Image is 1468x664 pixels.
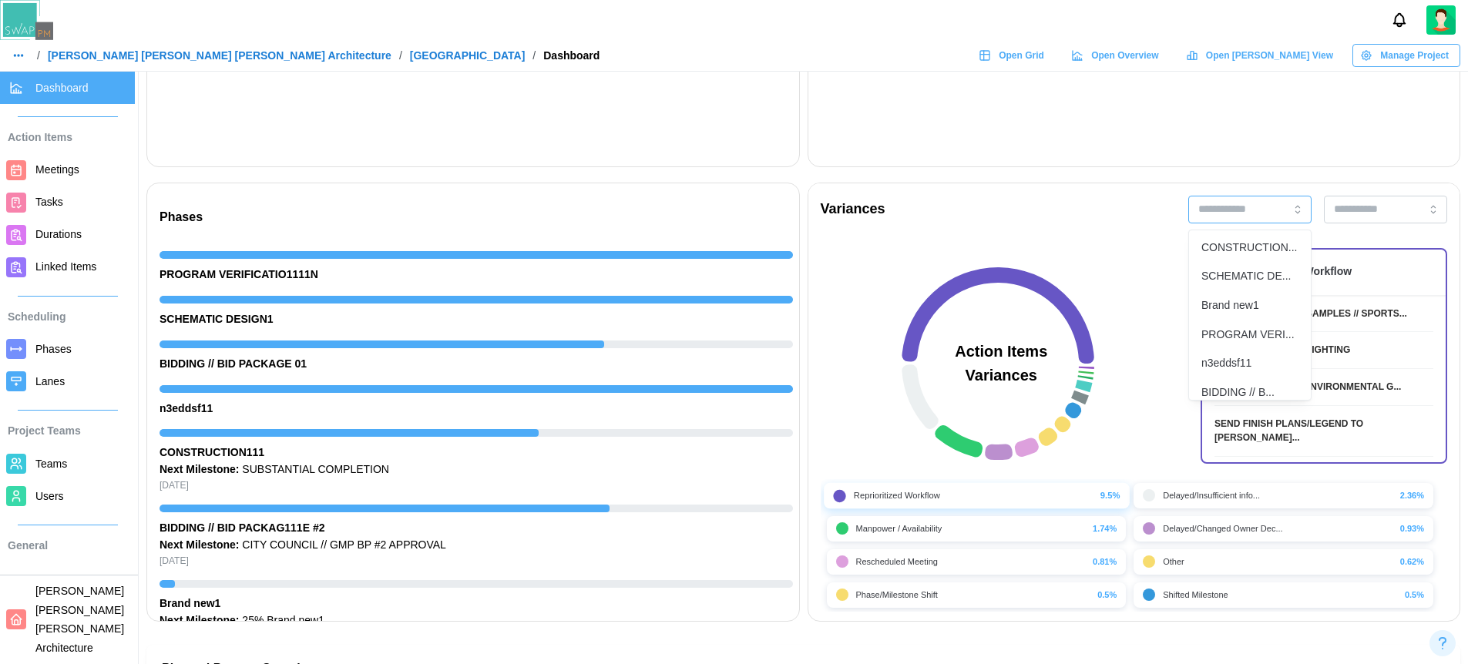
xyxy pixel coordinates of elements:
div: Phases [160,208,793,227]
div: Rescheduled Meeting [856,555,938,568]
div: 0.5% [1097,589,1117,602]
span: Open [PERSON_NAME] View [1206,45,1333,66]
a: Open Overview [1063,44,1171,67]
strong: Next Milestone: [160,614,239,626]
span: Durations [35,228,82,240]
div: 0.62% [1400,555,1424,568]
span: Teams [35,458,67,470]
div: n3eddsf11 [160,401,793,418]
div: Other [1163,555,1184,568]
span: [PERSON_NAME] [PERSON_NAME] [PERSON_NAME] Architecture [35,585,124,654]
div: BIDDING // B... [1201,384,1275,401]
div: BIDDING // BID PACKAGE 01 [160,356,793,373]
span: Linked Items [35,260,96,273]
div: n3eddsf11 [1201,355,1251,372]
button: Manage Project [1352,44,1460,67]
a: QAQC // SPECIALTY LIGHTING [1214,343,1433,357]
div: [DATE] [160,478,793,493]
div: 0.81% [1093,555,1117,568]
div: 2.36% [1400,489,1424,502]
a: IDENTIFY / LOCATE ENVIRONMENTAL G... [1214,380,1433,394]
span: Users [35,490,64,502]
a: [GEOGRAPHIC_DATA] [410,50,526,61]
div: CONSTRUCTION... [1201,240,1297,257]
a: ORDER MATERIALS/SAMPLES // SPORTS... [1214,307,1433,321]
div: 25% Brand new1 [160,612,793,629]
strong: Next Milestone: [160,538,239,551]
button: Notifications [1386,7,1413,33]
div: SUBSTANTIAL COMPLETION [160,461,793,478]
div: Phase/Milestone Shift [856,589,938,602]
div: 0.93% [1400,522,1424,535]
a: [PERSON_NAME] [PERSON_NAME] [PERSON_NAME] Architecture [48,50,391,61]
div: PROGRAM VERI... [1201,327,1295,344]
div: / [532,50,536,61]
div: SCHEMATIC DE... [1201,268,1291,285]
a: Open [PERSON_NAME] View [1178,44,1345,67]
div: Brand new1 [1201,297,1259,314]
div: BIDDING // BID PACKAG111E #2 [160,520,793,537]
span: Meetings [35,163,79,176]
span: Tasks [35,196,63,208]
div: Variances [821,199,885,220]
span: Manage Project [1380,45,1449,66]
div: 0.5% [1405,589,1424,602]
div: [DATE] [160,554,793,568]
div: Reprioritized Workflow [853,489,939,502]
span: Lanes [35,375,65,387]
span: Dashboard [35,82,89,94]
div: Dashboard [543,50,600,61]
strong: Next Milestone: [160,463,239,475]
a: Zulqarnain Khalil [1426,5,1456,35]
span: Phases [35,343,72,355]
div: 9.5% [1100,489,1120,502]
div: 1.74% [1093,522,1117,535]
div: CONSTRUCTION111 [160,444,793,461]
div: PROGRAM VERIFICATIO1111N [160,267,793,283]
div: SCHEMATIC DESIGN1 [160,311,793,328]
a: SEND FINISH PLANS/LEGEND TO [PERSON_NAME]... [1214,417,1433,445]
div: / [37,50,40,61]
div: / [399,50,402,61]
span: Open Overview [1091,45,1158,66]
div: Brand new1 [160,595,793,612]
div: Delayed/Insufficient info... [1163,489,1260,502]
span: Open Grid [999,45,1044,66]
div: CITY COUNCIL // GMP BP #2 APPROVAL [160,537,793,554]
div: Delayed/Changed Owner Dec... [1163,522,1282,535]
div: Manpower / Availability [856,522,942,535]
img: 2Q== [1426,5,1456,35]
div: Shifted Milestone [1163,589,1228,602]
a: Open Grid [971,44,1056,67]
